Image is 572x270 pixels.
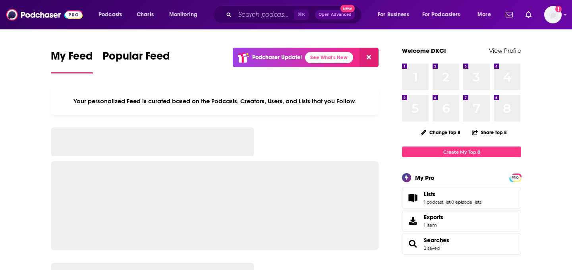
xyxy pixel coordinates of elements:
[51,49,93,73] a: My Feed
[102,49,170,67] span: Popular Feed
[424,199,450,205] a: 1 podcast list
[51,88,379,115] div: Your personalized Feed is curated based on the Podcasts, Creators, Users, and Lists that you Follow.
[544,6,562,23] img: User Profile
[544,6,562,23] button: Show profile menu
[472,125,507,140] button: Share Top 8
[235,8,294,21] input: Search podcasts, credits, & more...
[305,52,353,63] a: See What's New
[6,7,83,22] img: Podchaser - Follow, Share and Rate Podcasts
[405,238,421,249] a: Searches
[451,199,481,205] a: 0 episode lists
[510,174,520,180] a: PRO
[489,47,521,54] a: View Profile
[477,9,491,20] span: More
[252,54,302,61] p: Podchaser Update!
[472,8,501,21] button: open menu
[51,49,93,67] span: My Feed
[424,191,435,198] span: Lists
[424,245,440,251] a: 3 saved
[137,9,154,20] span: Charts
[220,6,369,24] div: Search podcasts, credits, & more...
[93,8,132,21] button: open menu
[415,174,435,181] div: My Pro
[502,8,516,21] a: Show notifications dropdown
[510,175,520,181] span: PRO
[424,237,449,244] a: Searches
[544,6,562,23] span: Logged in as dkcmediatechnyc
[340,5,355,12] span: New
[372,8,419,21] button: open menu
[102,49,170,73] a: Popular Feed
[424,191,481,198] a: Lists
[422,9,460,20] span: For Podcasters
[450,199,451,205] span: ,
[416,127,465,137] button: Change Top 8
[402,210,521,231] a: Exports
[405,192,421,203] a: Lists
[315,10,355,19] button: Open AdvancedNew
[294,10,309,20] span: ⌘ K
[131,8,158,21] a: Charts
[424,214,443,221] span: Exports
[99,9,122,20] span: Podcasts
[402,187,521,208] span: Lists
[402,47,446,54] a: Welcome DKC!
[424,222,443,228] span: 1 item
[169,9,197,20] span: Monitoring
[378,9,409,20] span: For Business
[417,8,472,21] button: open menu
[405,215,421,226] span: Exports
[522,8,535,21] a: Show notifications dropdown
[555,6,562,12] svg: Add a profile image
[402,233,521,255] span: Searches
[402,147,521,157] a: Create My Top 8
[319,13,352,17] span: Open Advanced
[164,8,208,21] button: open menu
